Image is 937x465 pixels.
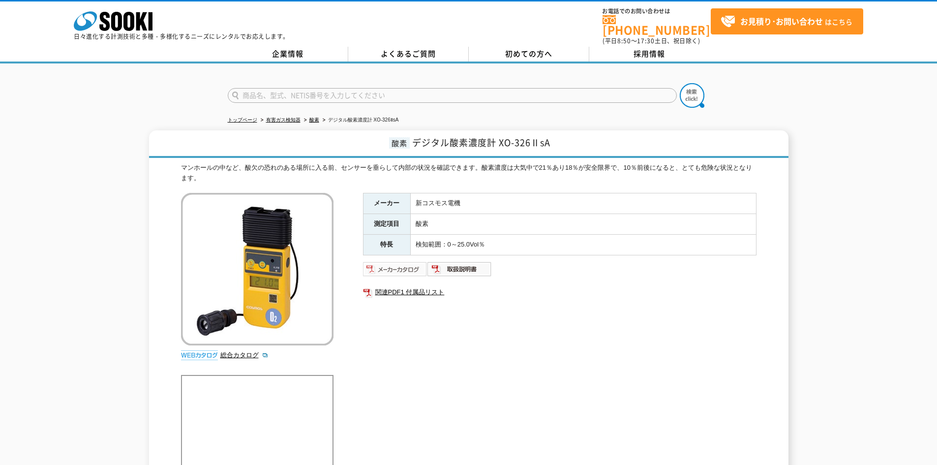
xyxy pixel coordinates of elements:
p: 日々進化する計測技術と多種・多様化するニーズにレンタルでお応えします。 [74,33,289,39]
img: メーカーカタログ [363,261,427,277]
span: 初めての方へ [505,48,552,59]
span: お電話でのお問い合わせは [603,8,711,14]
img: webカタログ [181,350,218,360]
li: デジタル酸素濃度計 XO-326ⅡsA [321,115,399,125]
a: 初めての方へ [469,47,589,62]
span: デジタル酸素濃度計 XO-326ⅡsA [412,136,550,149]
a: 企業情報 [228,47,348,62]
a: 取扱説明書 [427,268,492,275]
a: よくあるご質問 [348,47,469,62]
a: 有害ガス検知器 [266,117,301,123]
td: 酸素 [410,214,756,235]
a: 関連PDF1 付属品リスト [363,286,756,299]
a: トップページ [228,117,257,123]
th: メーカー [363,193,410,214]
a: 総合カタログ [220,351,269,359]
a: お見積り･お問い合わせはこちら [711,8,863,34]
strong: お見積り･お問い合わせ [740,15,823,27]
a: メーカーカタログ [363,268,427,275]
input: 商品名、型式、NETIS番号を入力してください [228,88,677,103]
a: 酸素 [309,117,319,123]
td: 検知範囲：0～25.0Vol％ [410,235,756,255]
span: (平日 ～ 土日、祝日除く) [603,36,700,45]
span: はこちら [721,14,852,29]
img: btn_search.png [680,83,704,108]
span: 酸素 [389,137,410,149]
a: [PHONE_NUMBER] [603,15,711,35]
img: デジタル酸素濃度計 XO-326ⅡsA [181,193,333,345]
th: 特長 [363,235,410,255]
span: 8:50 [617,36,631,45]
td: 新コスモス電機 [410,193,756,214]
span: 17:30 [637,36,655,45]
th: 測定項目 [363,214,410,235]
a: 採用情報 [589,47,710,62]
div: マンホールの中など、酸欠の恐れのある場所に入る前、センサーを垂らして内部の状況を確認できます。酸素濃度は大気中で21％あり18％が安全限界で、10％前後になると、とても危険な状況となります。 [181,163,756,184]
img: 取扱説明書 [427,261,492,277]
